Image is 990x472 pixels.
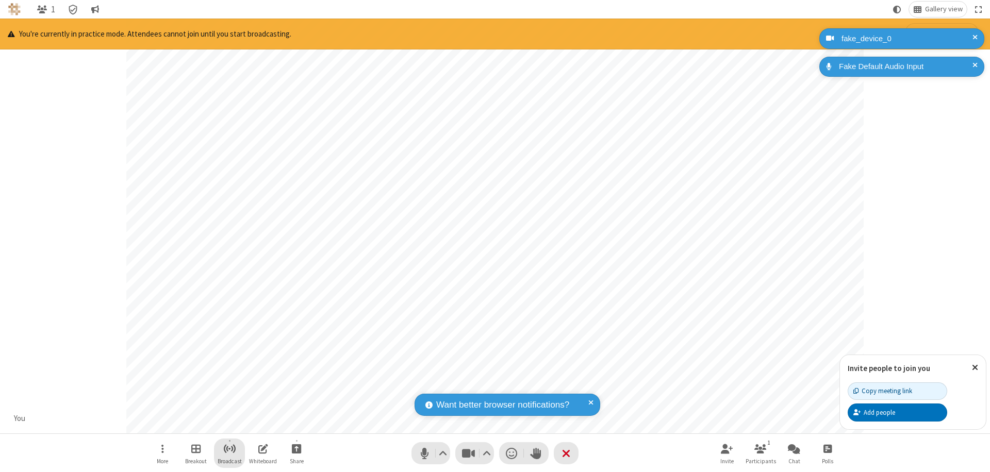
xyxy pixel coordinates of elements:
button: Using system theme [889,2,905,17]
span: Whiteboard [249,458,277,464]
div: Fake Default Audio Input [835,61,977,73]
span: More [157,458,168,464]
span: Breakout [185,458,207,464]
button: Open poll [812,439,843,468]
button: Start sharing [281,439,312,468]
button: Open participant list [745,439,776,468]
span: Gallery view [925,5,963,13]
button: Send a reaction [499,442,524,464]
button: Open shared whiteboard [247,439,278,468]
button: Change layout [909,2,967,17]
p: You're currently in practice mode. Attendees cannot join until you start broadcasting. [8,28,291,40]
button: Start broadcast [214,439,245,468]
button: Conversation [87,2,103,17]
div: 1 [765,438,773,447]
span: 1 [51,5,55,14]
button: Open menu [147,439,178,468]
span: Share [290,458,304,464]
img: QA Selenium DO NOT DELETE OR CHANGE [8,3,21,15]
span: Participants [746,458,776,464]
span: Polls [822,458,833,464]
button: Invite participants (⌘+Shift+I) [712,439,742,468]
button: End or leave meeting [554,442,579,464]
button: Fullscreen [971,2,986,17]
span: Invite [720,458,734,464]
button: Stop video (⌘+Shift+V) [455,442,494,464]
div: Copy meeting link [853,386,912,396]
button: Start broadcasting [905,23,979,45]
button: Raise hand [524,442,549,464]
button: Add people [848,403,947,421]
span: Want better browser notifications? [436,398,569,412]
button: Copy meeting link [848,382,947,400]
button: Open chat [779,439,810,468]
button: Audio settings [436,442,450,464]
div: Meeting details Encryption enabled [63,2,83,17]
label: Invite people to join you [848,363,930,373]
span: Chat [788,458,800,464]
button: Video setting [480,442,494,464]
span: Broadcast [218,458,242,464]
button: Close popover [964,355,986,380]
div: You [10,413,29,425]
button: Open participant list [32,2,59,17]
button: Mute (⌘+Shift+A) [411,442,450,464]
button: Manage Breakout Rooms [180,439,211,468]
div: fake_device_0 [838,33,977,45]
